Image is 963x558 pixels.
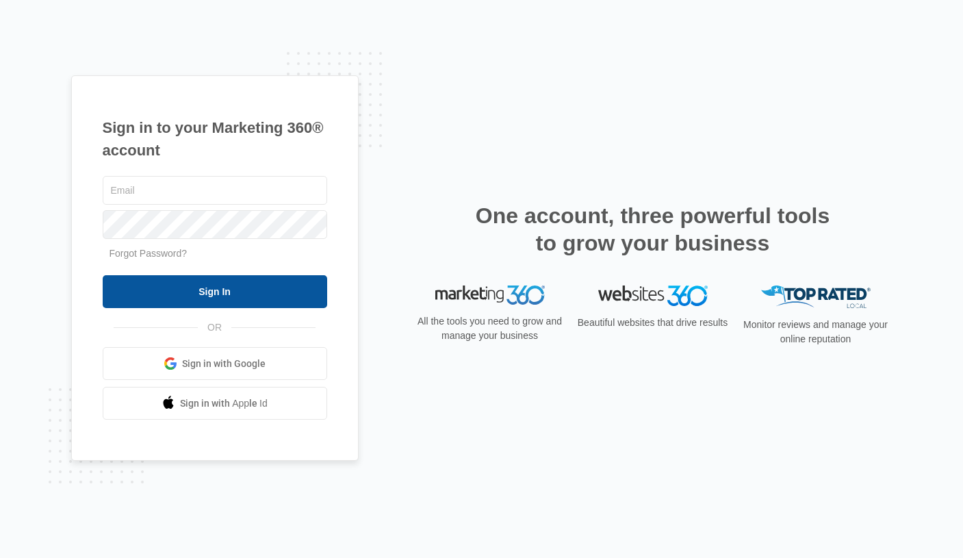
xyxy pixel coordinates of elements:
[739,318,893,346] p: Monitor reviews and manage your online reputation
[110,248,188,259] a: Forgot Password?
[598,286,708,305] img: Websites 360
[103,387,327,420] a: Sign in with Apple Id
[103,116,327,162] h1: Sign in to your Marketing 360® account
[413,314,567,343] p: All the tools you need to grow and manage your business
[180,396,268,411] span: Sign in with Apple Id
[182,357,266,371] span: Sign in with Google
[576,316,730,330] p: Beautiful websites that drive results
[103,275,327,308] input: Sign In
[435,286,545,305] img: Marketing 360
[198,320,231,335] span: OR
[472,202,834,257] h2: One account, three powerful tools to grow your business
[103,176,327,205] input: Email
[103,347,327,380] a: Sign in with Google
[761,286,871,308] img: Top Rated Local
